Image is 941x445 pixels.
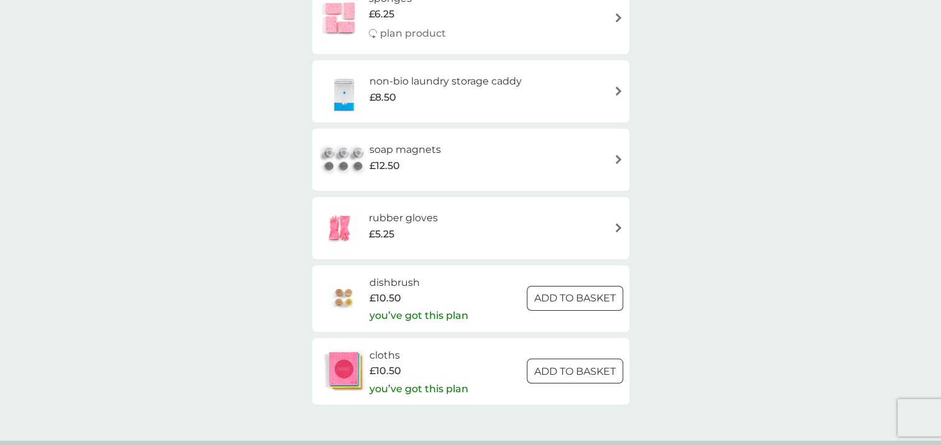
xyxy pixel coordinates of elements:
button: ADD TO BASKET [527,359,623,383]
p: plan product [380,25,446,42]
img: arrow right [614,13,623,22]
img: arrow right [614,86,623,96]
span: £5.25 [369,226,394,242]
h6: cloths [369,347,468,364]
button: ADD TO BASKET [527,286,623,311]
span: £10.50 [369,363,401,379]
span: £12.50 [369,158,400,174]
p: ADD TO BASKET [534,364,616,380]
p: you’ve got this plan [369,308,468,324]
img: dishbrush [318,277,369,320]
h6: dishbrush [369,275,468,291]
p: ADD TO BASKET [534,290,616,306]
img: non-bio laundry storage caddy [318,70,369,113]
span: £8.50 [369,89,396,106]
img: soap magnets [318,138,369,181]
span: £6.25 [369,6,394,22]
h6: rubber gloves [369,210,438,226]
img: arrow right [614,223,623,232]
img: cloths [318,349,369,393]
p: you’ve got this plan [369,381,468,397]
h6: non-bio laundry storage caddy [369,73,522,89]
span: £10.50 [369,290,401,306]
img: rubber gloves [318,206,362,250]
h6: soap magnets [369,142,441,158]
img: arrow right [614,155,623,164]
